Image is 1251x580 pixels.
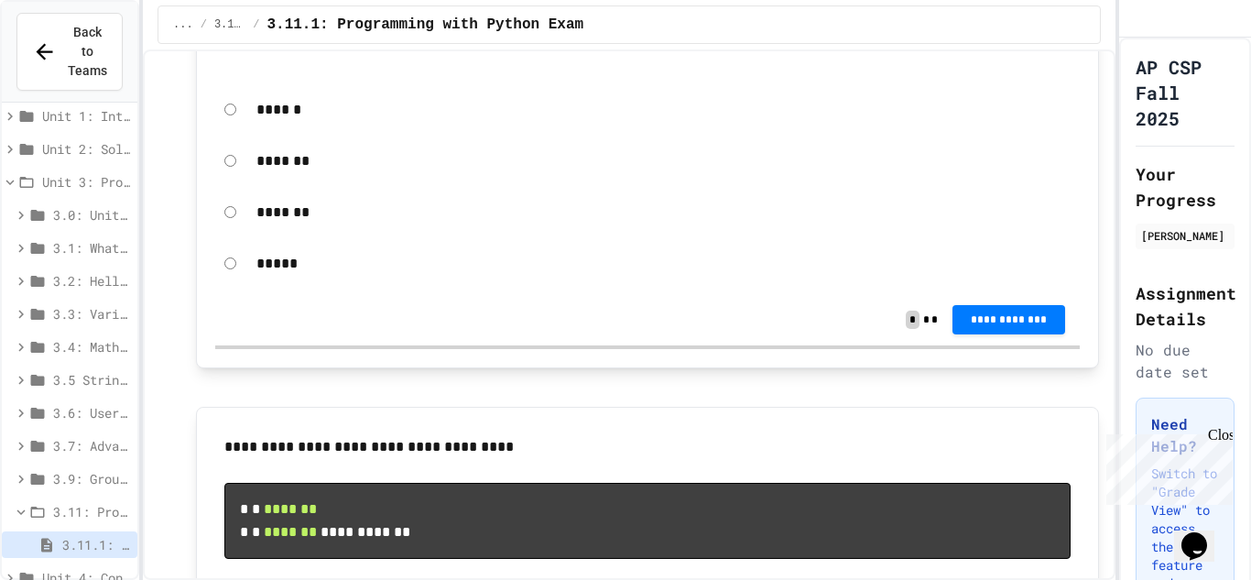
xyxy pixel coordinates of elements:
[53,304,130,323] span: 3.3: Variables and Data Types
[1136,54,1235,131] h1: AP CSP Fall 2025
[53,370,130,389] span: 3.5 String Operators
[62,535,130,554] span: 3.11.1: Programming with Python Exam
[201,17,207,32] span: /
[16,13,123,91] button: Back to Teams
[7,7,126,116] div: Chat with us now!Close
[53,238,130,257] span: 3.1: What is Code?
[42,139,130,159] span: Unit 2: Solving Problems in Computer Science
[53,337,130,356] span: 3.4: Mathematical Operators
[53,205,130,224] span: 3.0: Unit Overview
[214,17,245,32] span: 3.11: Programming with Python Exam
[1136,280,1235,332] h2: Assignment Details
[1136,339,1235,383] div: No due date set
[1151,413,1219,457] h3: Need Help?
[53,469,130,488] span: 3.9: Group Project - Mad Libs
[42,106,130,126] span: Unit 1: Intro to Computer Science
[1136,161,1235,213] h2: Your Progress
[42,172,130,192] span: Unit 3: Programming with Python
[1174,507,1233,562] iframe: chat widget
[253,17,259,32] span: /
[53,403,130,422] span: 3.6: User Input
[267,14,583,36] span: 3.11.1: Programming with Python Exam
[1141,227,1229,244] div: [PERSON_NAME]
[173,17,193,32] span: ...
[53,502,130,521] span: 3.11: Programming with Python Exam
[1099,427,1233,505] iframe: chat widget
[53,271,130,290] span: 3.2: Hello, World!
[53,436,130,455] span: 3.7: Advanced Math in Python
[68,23,107,81] span: Back to Teams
